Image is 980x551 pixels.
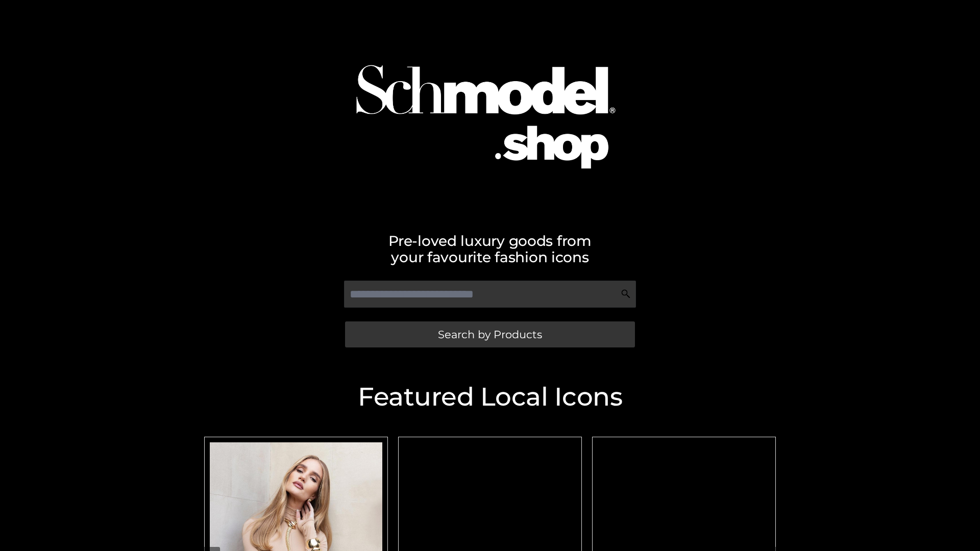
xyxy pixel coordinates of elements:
span: Search by Products [438,329,542,340]
a: Search by Products [345,321,635,347]
h2: Featured Local Icons​ [199,384,781,410]
img: Search Icon [621,289,631,299]
h2: Pre-loved luxury goods from your favourite fashion icons [199,233,781,265]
